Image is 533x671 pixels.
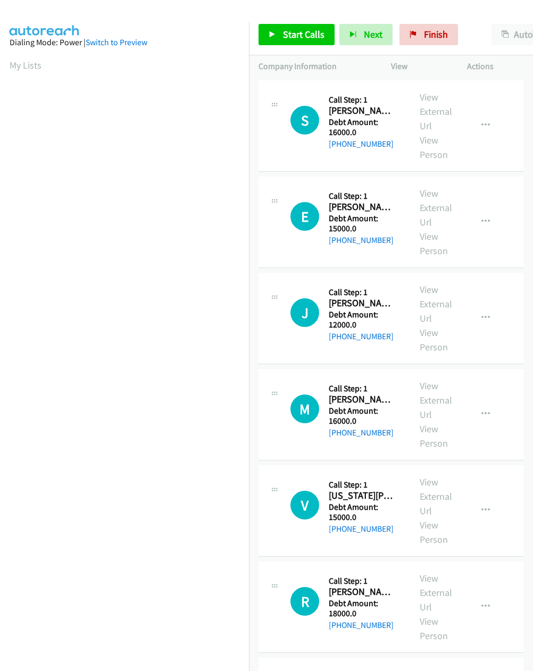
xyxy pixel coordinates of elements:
a: [PHONE_NUMBER] [329,524,394,534]
div: The call is yet to be attempted [290,395,319,423]
a: View Person [420,615,448,642]
div: Dialing Mode: Power | [10,36,239,49]
span: Finish [424,28,448,40]
a: My Lists [10,59,41,71]
div: The call is yet to be attempted [290,298,319,327]
a: View Person [420,423,448,449]
h2: [PERSON_NAME] [329,586,396,598]
a: [PHONE_NUMBER] [329,427,394,438]
p: Actions [467,60,524,73]
h2: [US_STATE][PERSON_NAME] [329,490,396,502]
a: View Person [420,230,448,257]
a: View External Url [420,91,452,132]
h5: Call Step: 1 [329,576,401,586]
h1: M [290,395,319,423]
h5: Call Step: 1 [329,95,401,105]
h1: S [290,106,319,135]
a: View Person [420,134,448,161]
h1: R [290,587,319,616]
h2: [PERSON_NAME] [329,201,396,213]
div: The call is yet to be attempted [290,587,319,616]
h1: J [290,298,319,327]
div: The call is yet to be attempted [290,106,319,135]
p: View [391,60,448,73]
a: View External Url [420,572,452,613]
a: View External Url [420,187,452,228]
iframe: Dialpad [10,82,249,587]
a: [PHONE_NUMBER] [329,139,394,149]
span: Start Calls [283,28,324,40]
h5: Call Step: 1 [329,191,401,202]
h5: Debt Amount: 15000.0 [329,502,401,523]
h5: Call Step: 1 [329,480,401,490]
a: Switch to Preview [86,37,147,47]
a: View External Url [420,380,452,421]
h5: Call Step: 1 [329,383,401,394]
a: [PHONE_NUMBER] [329,235,394,245]
a: Start Calls [259,24,335,45]
h5: Debt Amount: 18000.0 [329,598,401,619]
h1: E [290,202,319,231]
a: [PHONE_NUMBER] [329,620,394,630]
h2: [PERSON_NAME] [329,297,396,309]
button: Next [339,24,393,45]
h2: [PERSON_NAME] [329,393,396,406]
a: View Person [420,519,448,546]
h1: V [290,491,319,519]
a: View Person [420,326,448,353]
a: View External Url [420,476,452,517]
h5: Debt Amount: 16000.0 [329,406,401,426]
p: Company Information [259,60,372,73]
div: The call is yet to be attempted [290,491,319,519]
h5: Debt Amount: 15000.0 [329,213,401,234]
a: [PHONE_NUMBER] [329,331,394,341]
div: The call is yet to be attempted [290,202,319,231]
h5: Debt Amount: 12000.0 [329,309,401,330]
h5: Debt Amount: 16000.0 [329,117,401,138]
span: Next [364,28,382,40]
a: View External Url [420,283,452,324]
h5: Call Step: 1 [329,287,401,298]
h2: [PERSON_NAME] [329,105,396,117]
a: Finish [399,24,458,45]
